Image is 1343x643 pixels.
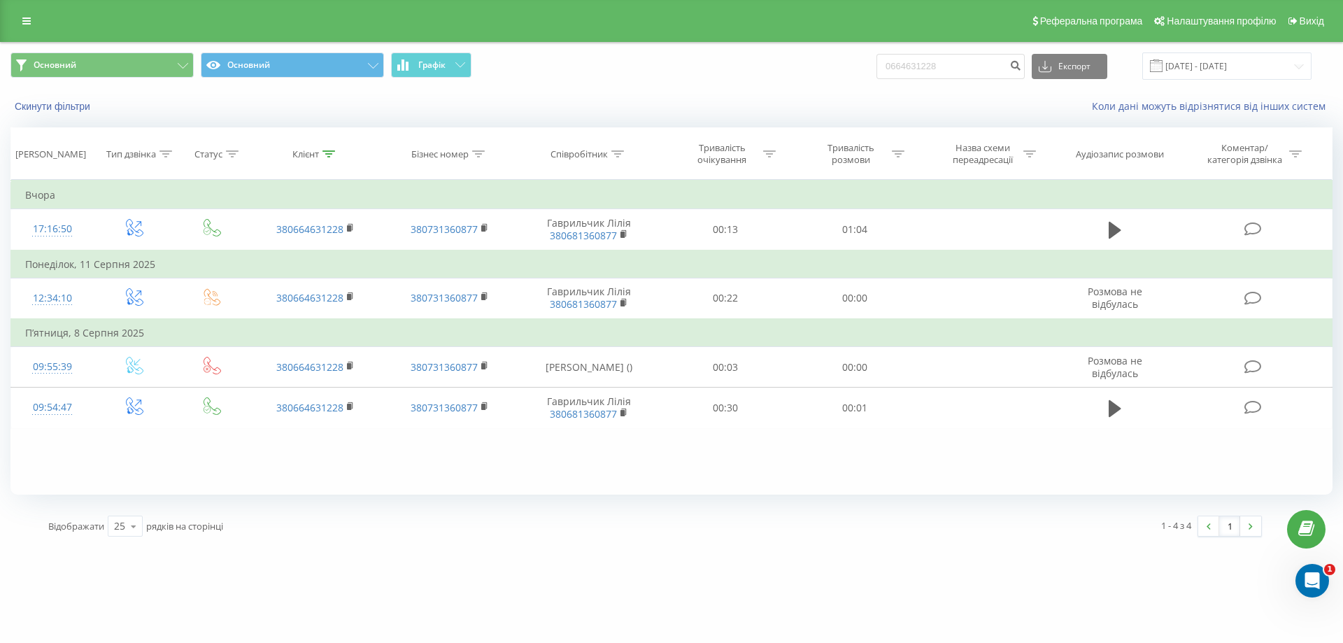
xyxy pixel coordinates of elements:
[516,347,661,388] td: [PERSON_NAME] ()
[418,60,446,70] span: Графік
[201,52,384,78] button: Основний
[25,285,80,312] div: 12:34:10
[146,520,223,532] span: рядків на сторінці
[411,148,469,160] div: Бізнес номер
[661,388,790,428] td: 00:30
[276,401,343,414] a: 380664631228
[550,407,617,421] a: 380681360877
[276,291,343,304] a: 380664631228
[10,52,194,78] button: Основний
[25,394,80,421] div: 09:54:47
[516,209,661,250] td: Гаврильчик Лілія
[1040,15,1143,27] span: Реферальна програма
[1161,518,1191,532] div: 1 - 4 з 4
[34,59,76,71] span: Основний
[25,215,80,243] div: 17:16:50
[411,222,478,236] a: 380731360877
[550,297,617,311] a: 380681360877
[411,360,478,374] a: 380731360877
[276,222,343,236] a: 380664631228
[813,142,888,166] div: Тривалість розмови
[550,229,617,242] a: 380681360877
[516,388,661,428] td: Гаврильчик Лілія
[276,360,343,374] a: 380664631228
[1300,15,1324,27] span: Вихід
[1219,516,1240,536] a: 1
[11,319,1333,347] td: П’ятниця, 8 Серпня 2025
[945,142,1020,166] div: Назва схеми переадресації
[516,278,661,319] td: Гаврильчик Лілія
[790,278,918,319] td: 00:00
[292,148,319,160] div: Клієнт
[1167,15,1276,27] span: Налаштування профілю
[1088,354,1142,380] span: Розмова не відбулась
[11,181,1333,209] td: Вчора
[661,347,790,388] td: 00:03
[114,519,125,533] div: 25
[11,250,1333,278] td: Понеділок, 11 Серпня 2025
[1204,142,1286,166] div: Коментар/категорія дзвінка
[15,148,86,160] div: [PERSON_NAME]
[790,347,918,388] td: 00:00
[411,291,478,304] a: 380731360877
[1092,99,1333,113] a: Коли дані можуть відрізнятися вiд інших систем
[391,52,471,78] button: Графік
[1032,54,1107,79] button: Експорт
[661,278,790,319] td: 00:22
[1076,148,1164,160] div: Аудіозапис розмови
[550,148,608,160] div: Співробітник
[194,148,222,160] div: Статус
[25,353,80,381] div: 09:55:39
[661,209,790,250] td: 00:13
[411,401,478,414] a: 380731360877
[1295,564,1329,598] iframe: Intercom live chat
[10,100,97,113] button: Скинути фільтри
[790,209,918,250] td: 01:04
[790,388,918,428] td: 00:01
[1088,285,1142,311] span: Розмова не відбулась
[48,520,104,532] span: Відображати
[876,54,1025,79] input: Пошук за номером
[1324,564,1335,575] span: 1
[106,148,156,160] div: Тип дзвінка
[685,142,760,166] div: Тривалість очікування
